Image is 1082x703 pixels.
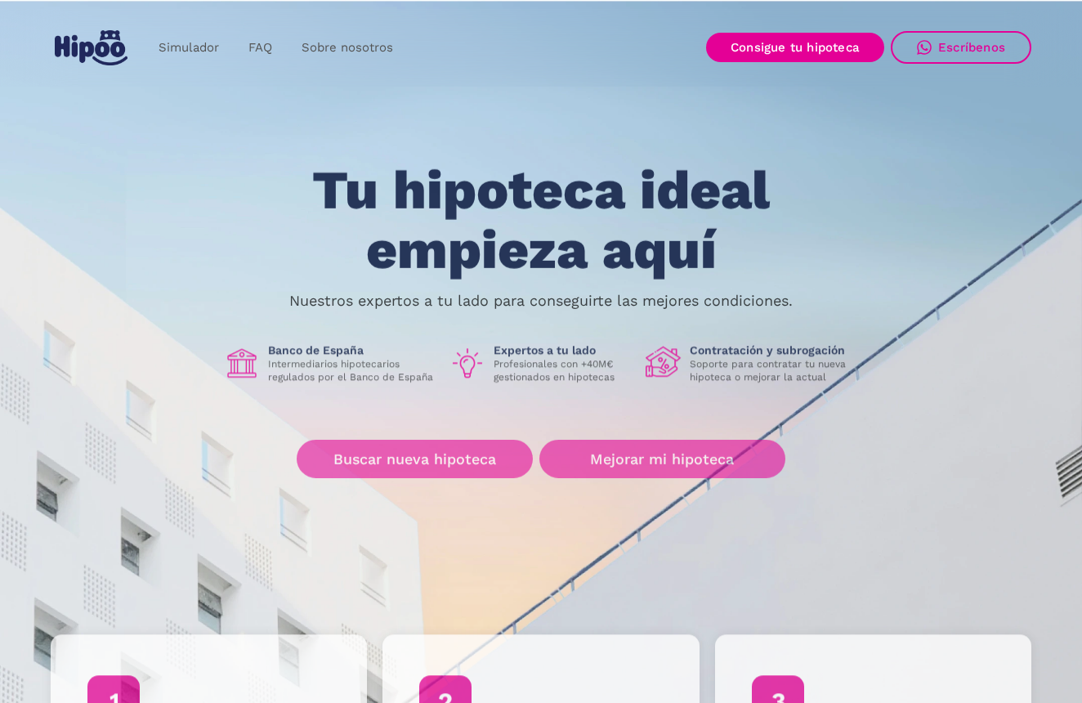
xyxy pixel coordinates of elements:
a: Mejorar mi hipoteca [539,440,785,478]
a: Escríbenos [891,31,1031,64]
div: Escríbenos [938,40,1005,55]
a: Buscar nueva hipoteca [297,440,533,478]
h1: Tu hipoteca ideal empieza aquí [231,161,851,280]
p: Soporte para contratar tu nueva hipoteca o mejorar la actual [690,358,858,384]
p: Profesionales con +40M€ gestionados en hipotecas [494,358,633,384]
h1: Banco de España [268,343,436,358]
p: Intermediarios hipotecarios regulados por el Banco de España [268,358,436,384]
h1: Contratación y subrogación [690,343,858,358]
a: FAQ [234,32,287,64]
a: Consigue tu hipoteca [706,33,884,62]
a: home [51,24,131,72]
h1: Expertos a tu lado [494,343,633,358]
p: Nuestros expertos a tu lado para conseguirte las mejores condiciones. [289,294,793,307]
a: Simulador [144,32,234,64]
a: Sobre nosotros [287,32,408,64]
